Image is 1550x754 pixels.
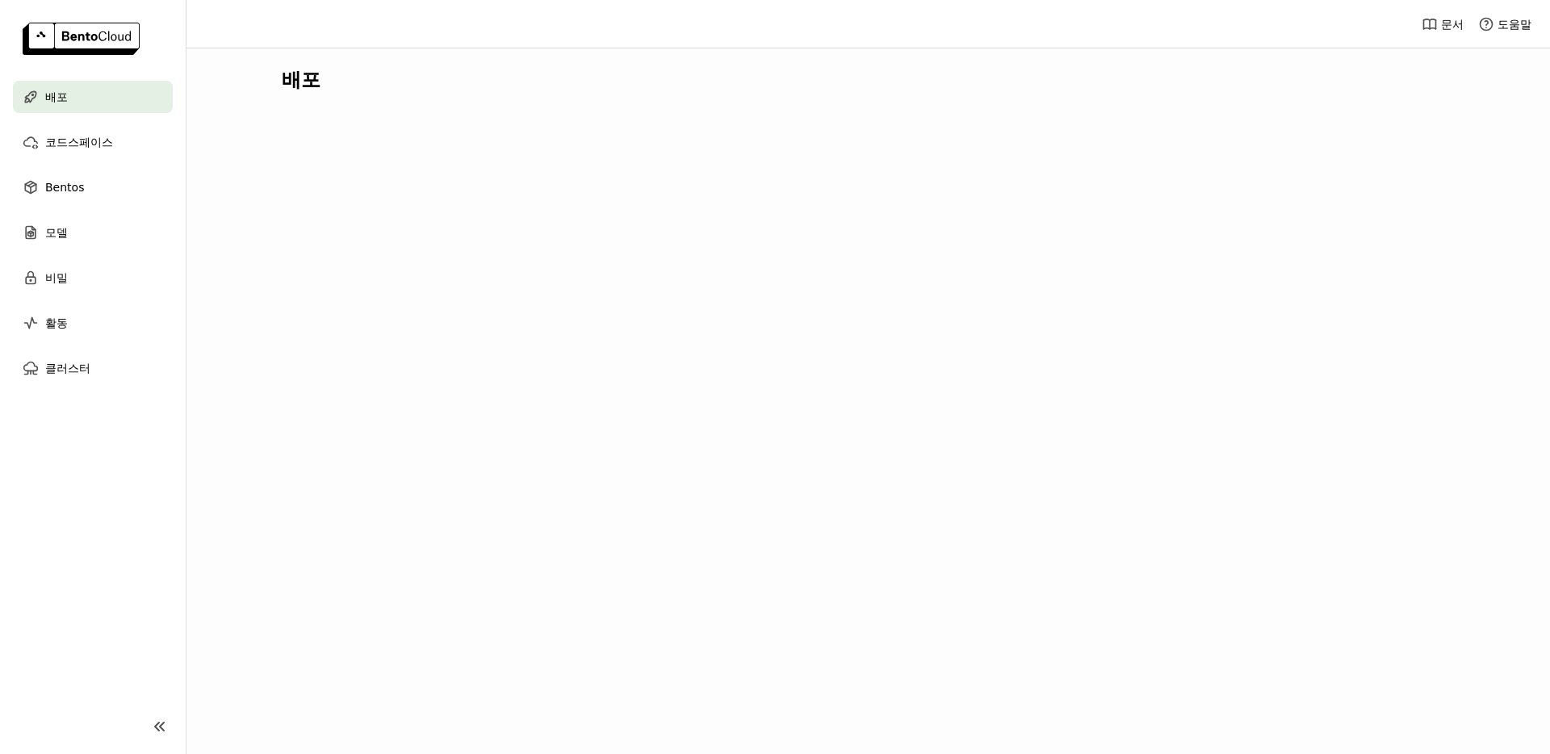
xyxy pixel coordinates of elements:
span: 문서 [1441,17,1464,31]
span: 활동 [45,313,68,333]
a: 문서 [1422,16,1464,32]
span: 클러스터 [45,358,90,378]
span: 모델 [45,223,68,242]
a: Bentos [13,171,173,203]
a: 모델 [13,216,173,249]
span: 도움말 [1498,17,1531,31]
img: logo [23,23,140,55]
div: 도움말 [1478,16,1531,32]
a: 클러스터 [13,352,173,384]
a: 활동 [13,307,173,339]
span: 코드스페이스 [45,132,113,152]
span: 배포 [45,87,68,107]
span: 비밀 [45,268,68,287]
div: 배포 [282,68,1454,92]
a: 비밀 [13,262,173,294]
span: Bentos [45,178,84,197]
